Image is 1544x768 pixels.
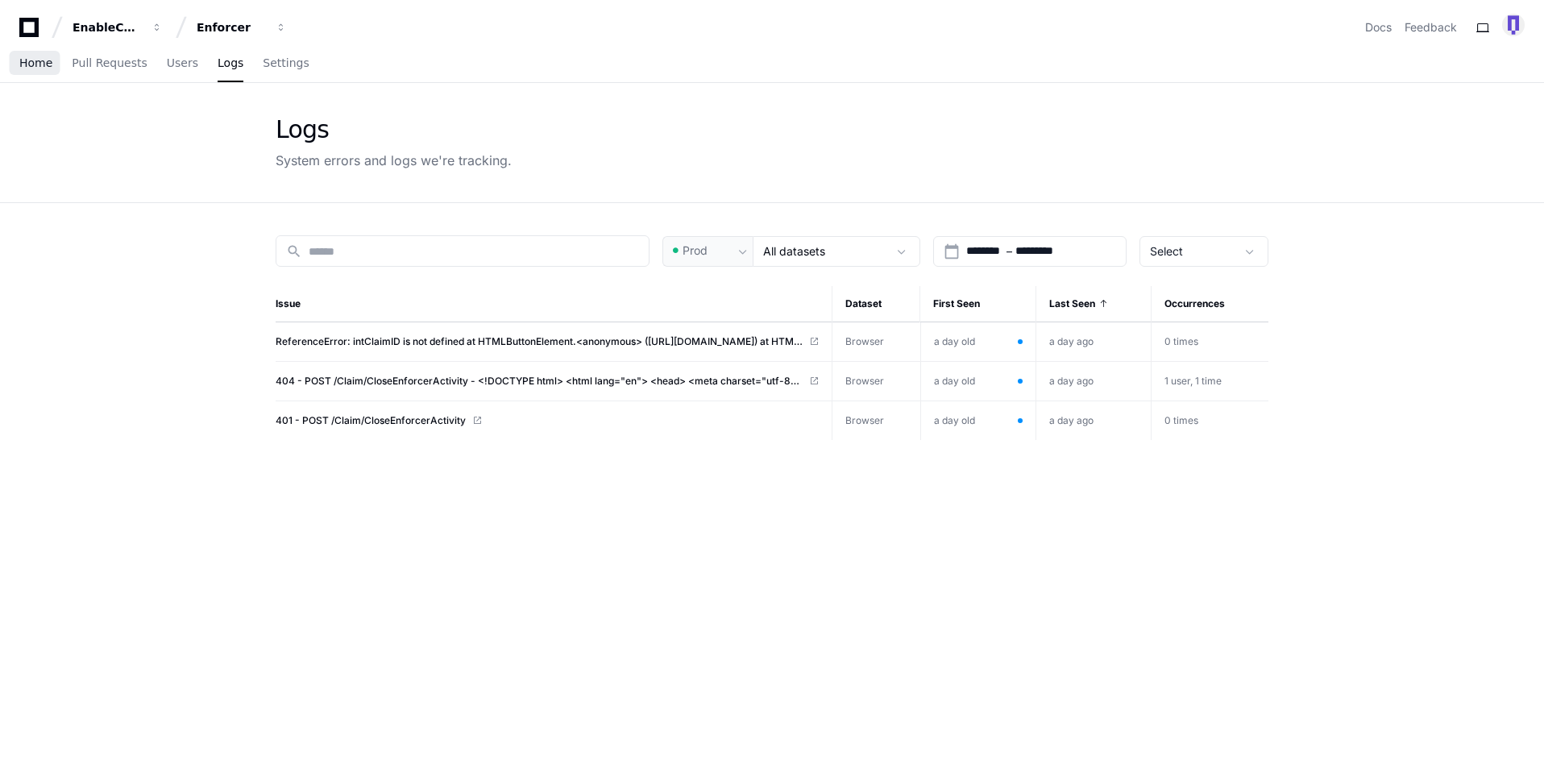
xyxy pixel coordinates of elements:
[72,58,147,68] span: Pull Requests
[1036,362,1152,401] td: a day ago
[276,375,819,388] a: 404 - POST /Claim/CloseEnforcerActivity - <!DOCTYPE html> <html lang="en"> <head> <meta charset="...
[1036,401,1152,441] td: a day ago
[1164,414,1198,426] span: 0 times
[276,414,466,427] span: 401 - POST /Claim/CloseEnforcerActivity
[19,58,52,68] span: Home
[763,244,825,258] mat-select-trigger: All datasets
[944,243,960,259] mat-icon: calendar_today
[19,45,52,82] a: Home
[1405,19,1457,35] button: Feedback
[1150,244,1183,258] span: Select
[276,375,803,388] span: 404 - POST /Claim/CloseEnforcerActivity - <!DOCTYPE html> <html lang="en"> <head> <meta charset="...
[1502,14,1525,36] img: 120491586
[276,335,803,348] span: ReferenceError: intClaimID is not defined at HTMLButtonElement.<anonymous> ([URL][DOMAIN_NAME]) a...
[276,414,819,427] a: 401 - POST /Claim/CloseEnforcerActivity
[920,401,1036,440] td: a day old
[167,58,198,68] span: Users
[276,335,819,348] a: ReferenceError: intClaimID is not defined at HTMLButtonElement.<anonymous> ([URL][DOMAIN_NAME]) a...
[832,322,920,362] td: Browser
[1036,322,1152,362] td: a day ago
[1049,297,1095,310] span: Last Seen
[218,58,243,68] span: Logs
[263,45,309,82] a: Settings
[920,362,1036,401] td: a day old
[832,362,920,401] td: Browser
[276,151,512,170] div: System errors and logs we're tracking.
[276,115,512,144] div: Logs
[263,58,309,68] span: Settings
[1152,286,1268,322] th: Occurrences
[944,243,960,259] button: Open calendar
[286,243,302,259] mat-icon: search
[920,322,1036,361] td: a day old
[218,45,243,82] a: Logs
[1365,19,1392,35] a: Docs
[167,45,198,82] a: Users
[1164,335,1198,347] span: 0 times
[73,19,142,35] div: EnableComp
[832,401,920,441] td: Browser
[933,297,980,310] span: First Seen
[66,13,169,42] button: EnableComp
[197,19,266,35] div: Enforcer
[1164,375,1222,387] span: 1 user, 1 time
[72,45,147,82] a: Pull Requests
[276,286,832,322] th: Issue
[832,286,920,322] th: Dataset
[190,13,293,42] button: Enforcer
[1007,243,1012,259] span: –
[683,243,708,259] span: Prod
